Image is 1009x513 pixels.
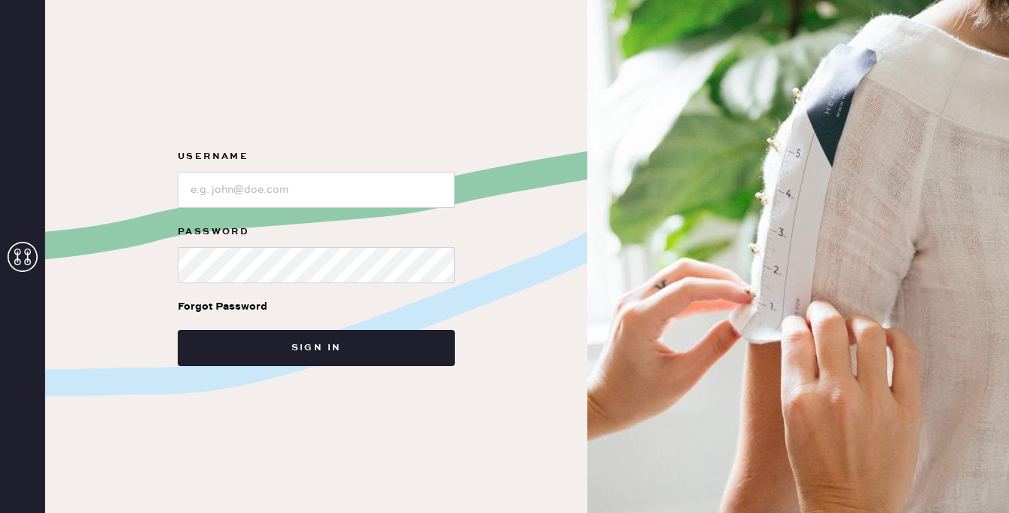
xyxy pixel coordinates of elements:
[178,172,455,208] input: e.g. john@doe.com
[178,223,455,241] label: Password
[178,330,455,366] button: Sign in
[178,298,267,315] div: Forgot Password
[178,148,455,166] label: Username
[178,283,267,330] a: Forgot Password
